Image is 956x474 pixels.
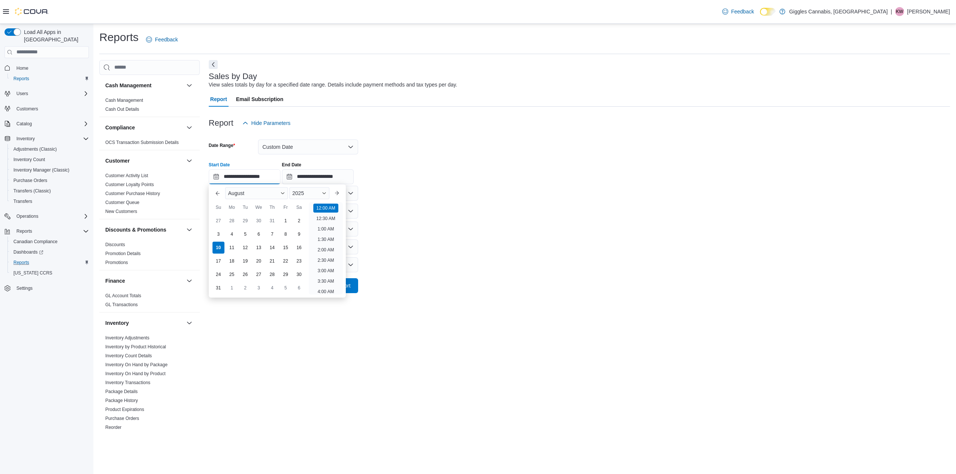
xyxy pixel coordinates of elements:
div: day-28 [266,269,278,280]
button: Previous Month [212,187,224,199]
a: Feedback [719,4,757,19]
div: day-6 [253,228,265,240]
button: Reports [7,257,92,268]
a: Inventory Transactions [105,380,150,385]
button: Cash Management [105,82,183,89]
span: Reports [13,260,29,266]
button: Customers [1,103,92,114]
span: Inventory Adjustments [105,335,149,341]
span: Transfers (Classic) [10,186,89,195]
span: Operations [13,212,89,221]
span: Customers [16,106,38,112]
div: August, 2025 [212,214,306,295]
li: 1:00 AM [314,225,337,233]
button: Inventory Manager (Classic) [7,165,92,175]
a: GL Account Totals [105,293,141,298]
div: day-2 [239,282,251,294]
span: Canadian Compliance [13,239,58,245]
button: Users [13,89,31,98]
button: Users [1,88,92,99]
button: Catalog [13,119,35,128]
a: OCS Transaction Submission Details [105,140,179,145]
h1: Reports [99,30,139,45]
span: Operations [16,213,38,219]
div: day-10 [212,242,224,254]
button: Finance [105,277,183,285]
div: day-16 [293,242,305,254]
button: Discounts & Promotions [105,226,183,233]
a: Inventory Count [10,155,48,164]
span: Package History [105,398,138,404]
button: Inventory [185,318,194,327]
div: Sa [293,201,305,213]
button: Inventory [13,134,38,143]
ul: Time [309,202,343,295]
span: Customers [13,104,89,113]
div: Discounts & Promotions [99,240,200,270]
div: day-6 [293,282,305,294]
p: | [891,7,892,16]
button: [US_STATE] CCRS [7,268,92,278]
a: Feedback [143,32,181,47]
div: day-26 [239,269,251,280]
h3: Customer [105,157,130,164]
button: Inventory [1,134,92,144]
div: day-4 [226,228,238,240]
span: [US_STATE] CCRS [13,270,52,276]
h3: Cash Management [105,82,152,89]
input: Press the down key to enter a popover containing a calendar. Press the escape key to close the po... [209,169,280,184]
div: Su [212,201,224,213]
h3: Sales by Day [209,72,257,81]
span: Users [16,91,28,97]
span: Washington CCRS [10,269,89,277]
span: Package Details [105,389,138,395]
a: Inventory On Hand by Product [105,371,165,376]
button: Transfers [7,196,92,207]
a: [US_STATE] CCRS [10,269,55,277]
h3: Discounts & Promotions [105,226,166,233]
div: day-31 [266,215,278,227]
div: day-13 [253,242,265,254]
input: Dark Mode [760,8,776,16]
div: day-3 [253,282,265,294]
div: Button. Open the year selector. 2025 is currently selected. [289,187,329,199]
div: day-24 [212,269,224,280]
div: day-22 [280,255,292,267]
div: Cash Management [99,96,200,117]
div: day-18 [226,255,238,267]
span: Purchase Orders [10,176,89,185]
li: 3:30 AM [314,277,337,286]
span: Inventory by Product Historical [105,344,166,350]
span: Feedback [731,8,754,15]
button: Compliance [185,123,194,132]
div: day-4 [266,282,278,294]
a: Product Expirations [105,407,144,412]
h3: Inventory [105,319,129,327]
div: Button. Open the month selector. August is currently selected. [225,187,288,199]
div: day-31 [212,282,224,294]
div: day-27 [253,269,265,280]
button: Settings [1,283,92,293]
div: day-5 [280,282,292,294]
span: Report [210,92,227,107]
span: Reorder [105,424,121,430]
li: 3:00 AM [314,266,337,275]
button: Inventory [105,319,183,327]
h3: Report [209,119,233,128]
div: day-29 [280,269,292,280]
span: Catalog [13,119,89,128]
a: Promotion Details [105,251,141,256]
span: Inventory Manager (Classic) [10,166,89,175]
button: Adjustments (Classic) [7,144,92,154]
button: Reports [1,226,92,236]
label: End Date [282,162,301,168]
div: day-9 [293,228,305,240]
button: Operations [1,211,92,222]
a: Transfers (Classic) [10,186,54,195]
button: Purchase Orders [7,175,92,186]
span: Hide Parameters [251,119,291,127]
button: Next month [331,187,343,199]
span: New Customers [105,208,137,214]
span: Inventory [16,136,35,142]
